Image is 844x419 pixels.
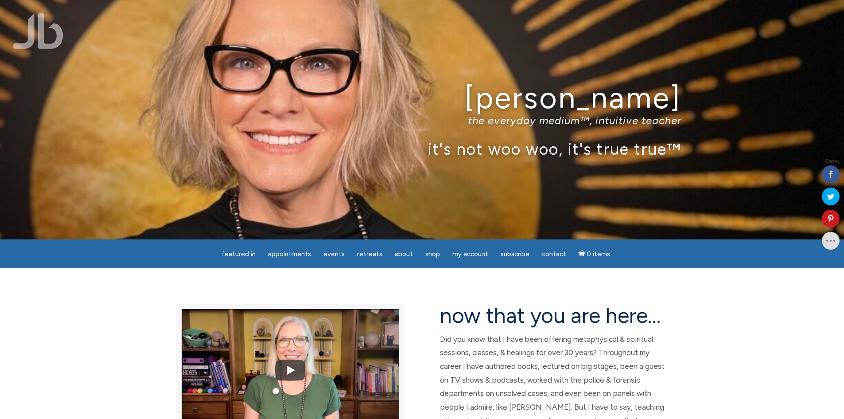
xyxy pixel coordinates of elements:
i: Cart [579,250,587,258]
a: My Account [447,246,494,263]
a: Retreats [352,246,388,263]
span: Contact [542,250,566,258]
p: it's not woo woo, it's true true™ [163,139,681,158]
a: Events [318,246,350,263]
a: Shop [420,246,445,263]
span: About [395,250,413,258]
span: Appointments [268,250,311,258]
a: Appointments [263,246,316,263]
a: Contact [537,246,572,263]
a: Cart0 items [573,245,616,263]
span: Retreats [357,250,382,258]
span: featured in [222,250,256,258]
img: Jamie Butler. The Everyday Medium [13,13,63,49]
span: 0 items [587,251,610,258]
a: Subscribe [495,246,535,263]
h2: now that you are here… [440,304,668,327]
span: Subscribe [501,250,529,258]
span: Shares [825,159,840,164]
a: About [389,246,418,263]
span: Shop [425,250,440,258]
span: My Account [452,250,488,258]
span: Events [323,250,345,258]
p: the everyday medium™, intuitive teacher [163,114,681,127]
h1: [PERSON_NAME] [163,81,681,114]
a: featured in [216,246,261,263]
